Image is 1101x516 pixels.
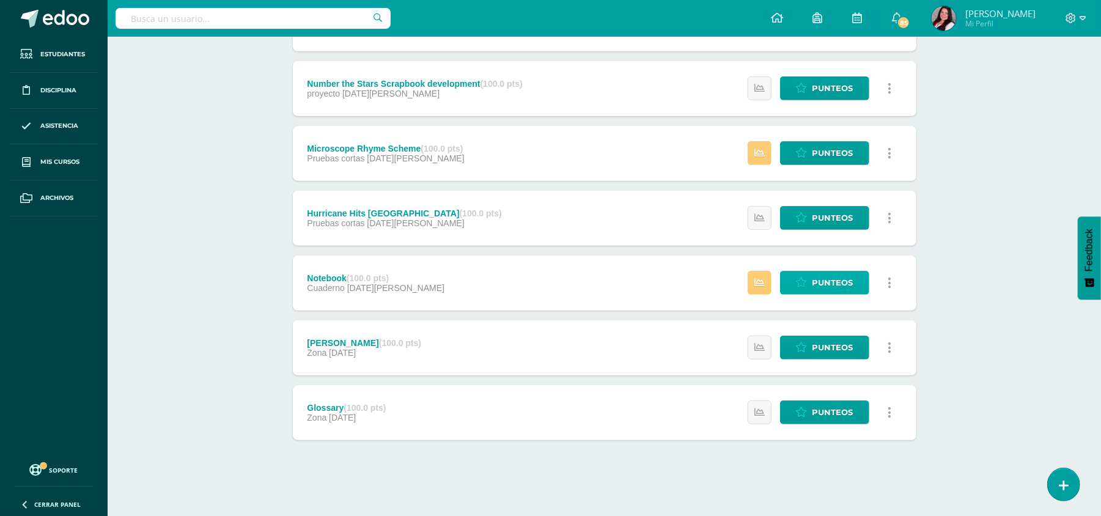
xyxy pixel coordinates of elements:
[780,141,869,165] a: Punteos
[812,401,853,424] span: Punteos
[307,338,421,348] div: [PERSON_NAME]
[40,157,79,167] span: Mis cursos
[307,208,501,218] div: Hurricane Hits [GEOGRAPHIC_DATA]
[307,273,444,283] div: Notebook
[116,8,391,29] input: Busca un usuario...
[34,500,81,509] span: Cerrar panel
[307,403,386,413] div: Glossary
[965,7,1036,20] span: [PERSON_NAME]
[421,144,463,153] strong: (100.0 pts)
[812,77,853,100] span: Punteos
[780,336,869,359] a: Punteos
[307,79,522,89] div: Number the Stars Scrapbook development
[780,206,869,230] a: Punteos
[10,73,98,109] a: Disciplina
[379,338,421,348] strong: (100.0 pts)
[965,18,1036,29] span: Mi Perfil
[812,142,853,164] span: Punteos
[40,86,76,95] span: Disciplina
[460,208,502,218] strong: (100.0 pts)
[307,283,345,293] span: Cuaderno
[40,193,73,203] span: Archivos
[1078,216,1101,300] button: Feedback - Mostrar encuesta
[780,271,869,295] a: Punteos
[307,144,464,153] div: Microscope Rhyme Scheme
[50,466,78,474] span: Soporte
[307,413,326,422] span: Zona
[342,89,440,98] span: [DATE][PERSON_NAME]
[40,50,85,59] span: Estudiantes
[10,37,98,73] a: Estudiantes
[367,218,464,228] span: [DATE][PERSON_NAME]
[329,413,356,422] span: [DATE]
[307,153,364,163] span: Pruebas cortas
[329,348,356,358] span: [DATE]
[812,207,853,229] span: Punteos
[307,89,340,98] span: proyecto
[344,403,386,413] strong: (100.0 pts)
[812,336,853,359] span: Punteos
[10,109,98,145] a: Asistencia
[347,283,444,293] span: [DATE][PERSON_NAME]
[10,180,98,216] a: Archivos
[307,348,326,358] span: Zona
[10,144,98,180] a: Mis cursos
[932,6,956,31] img: 16655eaa1f1dea4b665480ba9de6243a.png
[307,218,364,228] span: Pruebas cortas
[1084,229,1095,271] span: Feedback
[15,461,93,477] a: Soporte
[347,273,389,283] strong: (100.0 pts)
[897,16,910,29] span: 85
[367,153,464,163] span: [DATE][PERSON_NAME]
[40,121,78,131] span: Asistencia
[812,271,853,294] span: Punteos
[780,76,869,100] a: Punteos
[780,400,869,424] a: Punteos
[481,79,523,89] strong: (100.0 pts)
